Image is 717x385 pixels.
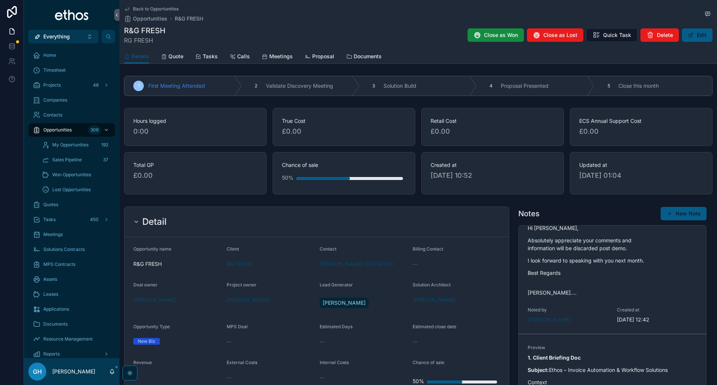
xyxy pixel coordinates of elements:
[43,202,58,208] span: Quotes
[43,232,63,237] span: Meetings
[28,347,115,361] a: Reports
[227,360,257,365] span: External Costs
[28,332,115,346] a: Resource Management
[579,117,703,125] span: ECS Annual Support Cost
[203,53,218,60] span: Tasks
[28,198,115,211] a: Quotes
[657,31,673,39] span: Delete
[579,126,703,137] span: £0.00
[43,291,58,297] span: Leases
[384,82,416,90] span: Solution Build
[28,228,115,241] a: Meetings
[282,126,406,137] span: £0.00
[640,28,679,42] button: Delete
[124,36,165,45] span: RG FRESH
[227,260,252,268] span: RG FRESH
[262,50,293,65] a: Meetings
[28,288,115,301] a: Leases
[227,374,231,381] span: --
[528,236,697,252] p: Absolutely appreciate your comments and information will be discarded post demo.
[431,126,555,137] span: £0.00
[320,374,324,381] span: --
[43,246,85,252] span: Solutions Contracts
[124,6,179,12] a: Back to Opportunities
[124,15,167,22] a: Opportunities
[43,351,60,357] span: Reports
[133,117,257,125] span: Hours logged
[543,31,577,39] span: Close as Lost
[227,296,270,304] a: [PERSON_NAME]
[161,50,183,65] a: Quote
[133,296,176,304] span: [PERSON_NAME]
[528,316,571,323] a: [PERSON_NAME]
[269,53,293,60] span: Meetings
[519,205,706,334] a: Hi [PERSON_NAME],Absolutely appreciate your comments and information will be discarded post demo....
[175,15,203,22] a: R&G FRESH
[266,82,333,90] span: Validate Discovery Meeting
[661,207,707,220] button: New Note
[28,273,115,286] a: Assets
[372,83,375,89] span: 3
[28,30,99,43] button: Select Button
[354,53,382,60] span: Documents
[603,31,631,39] span: Quick Task
[227,282,257,288] span: Project owner
[133,15,167,22] span: Opportunities
[320,260,394,268] a: [PERSON_NAME] (RG FRESH )
[682,28,713,42] button: Edit
[579,161,703,169] span: Updated at
[101,155,111,164] div: 37
[142,216,167,228] h2: Detail
[527,28,583,42] button: Close as Lost
[52,157,82,163] span: Sales Pipeline
[484,31,518,39] span: Close as Won
[528,366,697,374] p: Ethos – Invoice Automation & Workflow Solutions
[528,269,697,277] p: Best Regards
[43,33,70,40] span: Everything
[282,170,294,185] div: 50%
[320,338,324,345] span: --
[52,172,91,178] span: Won Opportunities
[168,53,183,60] span: Quote
[28,49,115,62] a: Home
[579,170,703,181] span: [DATE] 01:04
[133,282,158,288] span: Deal owner
[312,53,334,60] span: Proposal
[43,82,61,88] span: Projects
[528,224,697,232] p: Hi [PERSON_NAME],
[133,126,257,137] span: 0:00
[468,28,524,42] button: Close as Won
[346,50,382,65] a: Documents
[43,276,57,282] span: Assets
[133,324,170,329] span: Opportunity Type
[230,50,250,65] a: Calls
[586,28,637,42] button: Quick Task
[43,261,75,267] span: MPS Contracts
[28,258,115,271] a: MPS Contracts
[28,93,115,107] a: Companies
[195,50,218,65] a: Tasks
[528,257,697,264] p: I look forward to speaking with you next month.
[528,367,549,373] strong: Subject:
[413,260,417,268] span: --
[131,53,149,60] span: Details
[227,246,239,252] span: Client
[37,153,115,167] a: Sales Pipeline37
[323,299,366,307] span: [PERSON_NAME]
[413,246,443,252] span: Billing Contact
[413,296,456,304] a: [PERSON_NAME]
[43,321,68,327] span: Documents
[91,81,101,90] div: 48
[28,302,115,316] a: Applications
[255,83,257,89] span: 2
[28,63,115,77] a: Timesheet
[28,317,115,331] a: Documents
[528,345,697,351] span: Preview
[282,161,406,169] span: Chance of sale
[431,117,555,125] span: Retail Cost
[124,50,149,64] a: Details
